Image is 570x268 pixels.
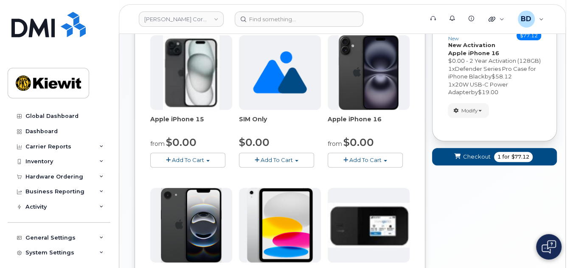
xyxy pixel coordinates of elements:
[349,156,382,163] span: Add To Cart
[461,107,477,114] span: Modify
[448,81,541,96] div: x by
[163,35,219,110] img: iphone15.jpg
[448,29,468,41] h3: Item
[239,136,270,148] span: $0.00
[139,11,224,27] a: Kiewit Corporation
[343,136,374,148] span: $0.00
[448,81,452,88] span: 1
[448,65,452,72] span: 1
[521,14,531,24] span: BD
[477,89,498,95] span: $19.00
[239,153,314,167] button: Add To Cart
[432,148,557,165] button: Checkout 1 for $77.12
[501,153,511,161] span: for
[542,240,556,254] img: Open chat
[483,11,510,28] div: Quicklinks
[511,153,529,161] span: $77.12
[328,115,410,132] div: Apple iPhone 16
[239,115,321,132] div: SIM Only
[448,57,541,65] div: $0.00 - 2 Year Activation (128GB)
[448,65,541,81] div: x by
[328,140,342,148] small: from
[172,156,204,163] span: Add To Cart
[448,65,536,80] span: Defender Series Pro Case for iPhone Black
[512,11,550,28] div: Barbara Dye
[448,81,508,96] span: 20W USB-C Power Adapter
[339,35,399,110] img: iphone_16_plus.png
[448,50,499,56] strong: Apple iPhone 16
[517,31,541,40] span: $77.12
[448,36,458,42] small: new
[328,153,403,167] button: Add To Cart
[497,153,501,161] span: 1
[150,153,225,167] button: Add To Cart
[150,115,232,132] div: Apple iPhone 15
[247,188,313,262] img: ipad_11.png
[166,136,197,148] span: $0.00
[261,156,293,163] span: Add To Cart
[235,11,363,27] input: Find something...
[150,140,165,148] small: from
[328,203,410,248] img: inseego5g.jpg
[253,35,307,110] img: no_image_found-2caef05468ed5679b831cfe6fc140e25e0c280774317ffc20a367ab7fd17291e.png
[448,42,495,48] strong: New Activation
[463,153,491,161] span: Checkout
[448,103,489,118] button: Modify
[161,188,222,262] img: iphone16e.png
[491,73,511,80] span: $58.12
